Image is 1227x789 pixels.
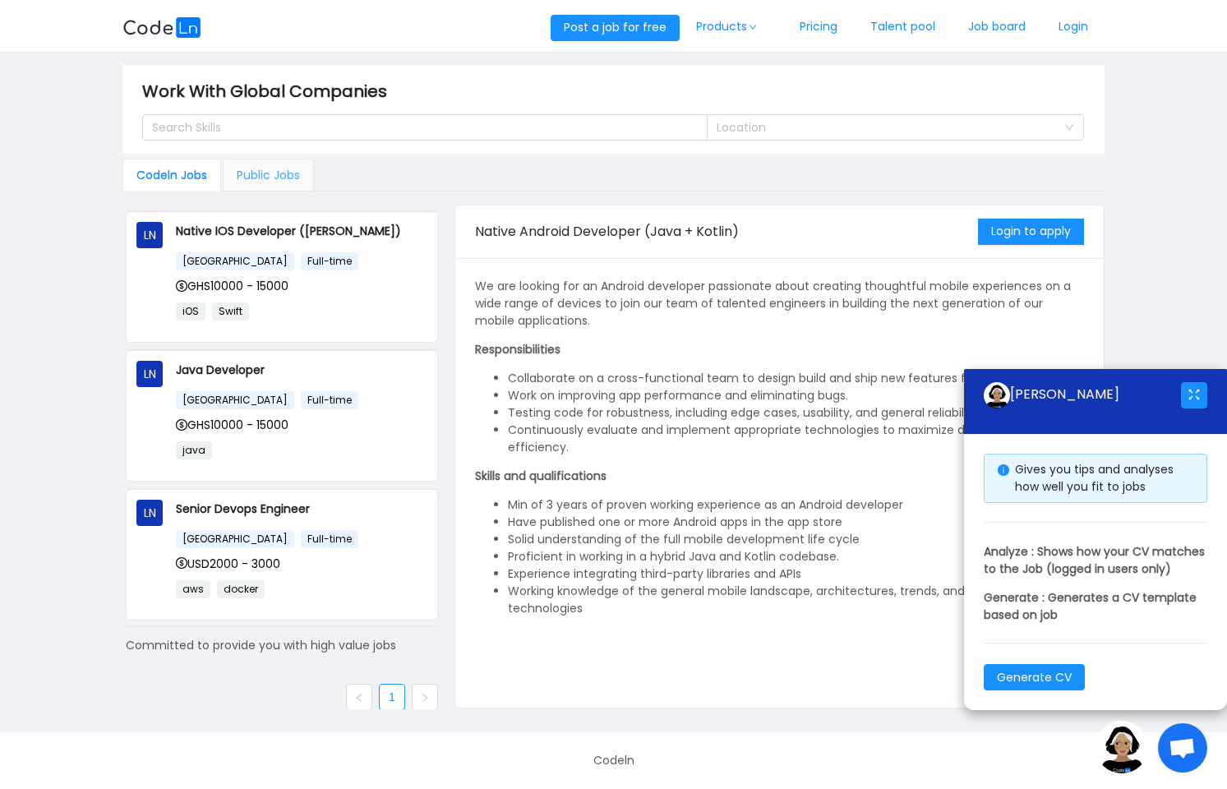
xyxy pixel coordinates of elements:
[1064,122,1074,134] i: icon: down
[748,23,758,31] i: icon: down
[508,387,1084,404] li: Work on improving app performance and eliminating bugs.
[551,19,680,35] a: Post a job for free
[984,543,1207,578] p: Analyze : Shows how your CV matches to the Job (logged in users only)
[176,222,427,240] p: Native IOS Developer ([PERSON_NAME])
[176,278,288,294] span: GHS10000 - 15000
[176,361,427,379] p: Java Developer
[984,664,1085,690] button: Generate CV
[152,119,683,136] div: Search Skills
[301,252,358,270] span: Full-time
[176,391,294,409] span: [GEOGRAPHIC_DATA]
[508,496,1084,514] li: Min of 3 years of proven working experience as an Android developer
[420,693,430,703] i: icon: right
[475,278,1084,330] p: We are looking for an Android developer passionate about creating thoughtful mobile experiences o...
[176,500,427,518] p: Senior Devops Engineer
[1096,721,1148,773] img: ground.ddcf5dcf.png
[380,685,404,709] a: 1
[176,419,187,431] i: icon: dollar
[475,222,739,241] span: Native Android Developer (Java + Kotlin)
[176,557,187,569] i: icon: dollar
[176,556,280,572] span: USD2000 - 3000
[978,219,1084,245] button: Login to apply
[984,382,1181,408] div: [PERSON_NAME]
[142,78,397,104] span: Work With Global Companies
[144,361,156,387] span: LN
[212,302,249,321] span: Swift
[508,404,1084,422] li: Testing code for robustness, including edge cases, usability, and general reliability.
[475,341,560,358] strong: Responsibilities
[176,280,187,292] i: icon: dollar
[176,417,288,433] span: GHS10000 - 15000
[984,589,1207,624] p: Generate : Generates a CV template based on job
[301,391,358,409] span: Full-time
[1158,723,1207,773] div: Open chat
[551,15,680,41] button: Post a job for free
[998,464,1009,476] i: icon: info-circle
[508,548,1084,565] li: Proficient in working in a hybrid Java and Kotlin codebase.
[301,530,358,548] span: Full-time
[122,159,221,191] div: Codeln Jobs
[508,514,1084,531] li: Have published one or more Android apps in the app store
[176,580,210,598] span: aws
[412,684,438,710] li: Next Page
[1181,382,1207,408] button: icon: fullscreen
[176,441,212,459] span: java
[176,302,205,321] span: iOS
[217,580,265,598] span: docker
[1015,461,1174,495] span: Gives you tips and analyses how well you fit to jobs
[984,382,1010,408] img: ground.ddcf5dcf.png
[223,159,314,191] div: Public Jobs
[508,565,1084,583] li: Experience integrating third-party libraries and APIs
[144,222,156,248] span: LN
[354,693,364,703] i: icon: left
[144,500,156,526] span: LN
[508,531,1084,548] li: Solid understanding of the full mobile development life cycle
[475,468,607,484] strong: Skills and qualifications
[176,252,294,270] span: [GEOGRAPHIC_DATA]
[379,684,405,710] li: 1
[717,119,1056,136] div: Location
[508,583,1084,617] li: Working knowledge of the general mobile landscape, architectures, trends, and emerging technologies
[126,637,438,654] div: Committed to provide you with high value jobs
[122,17,201,38] img: logobg.f302741d.svg
[346,684,372,710] li: Previous Page
[508,422,1084,456] li: Continuously evaluate and implement appropriate technologies to maximize development efficiency.
[176,530,294,548] span: [GEOGRAPHIC_DATA]
[508,370,1084,387] li: Collaborate on a cross-functional team to design build and ship new features for our Android apps.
